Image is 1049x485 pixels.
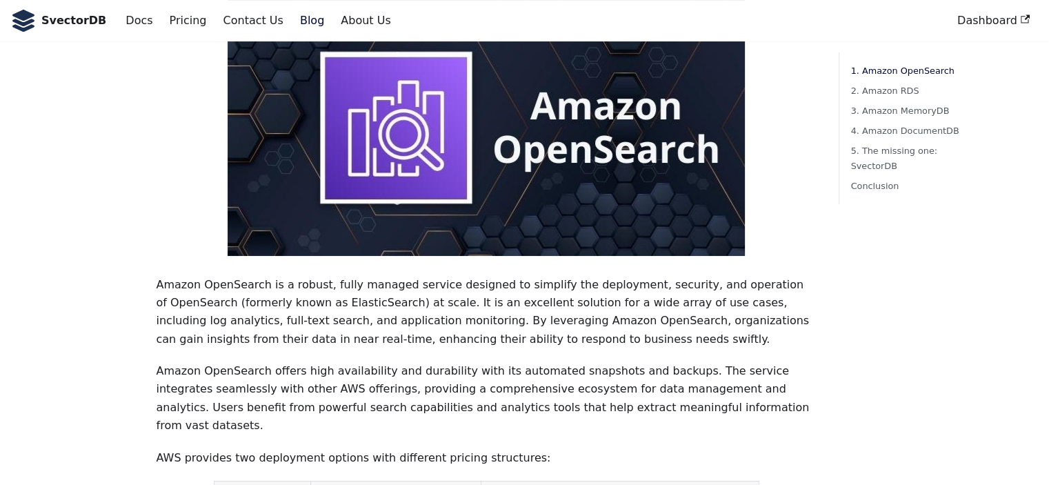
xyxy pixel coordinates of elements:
[332,9,399,32] a: About Us
[214,9,291,32] a: Contact Us
[161,9,215,32] a: Pricing
[11,10,106,32] a: SvectorDB LogoSvectorDB
[117,9,161,32] a: Docs
[850,123,963,138] a: 4. Amazon DocumentDB
[292,9,332,32] a: Blog
[850,103,963,118] a: 3. Amazon MemoryDB
[156,449,817,467] p: AWS provides two deployment options with different pricing structures:
[850,143,963,172] a: 5. The missing one: SvectorDB
[850,179,963,193] a: Conclusion
[11,10,36,32] img: SvectorDB Logo
[156,276,817,349] p: Amazon OpenSearch is a robust, fully managed service designed to simplify the deployment, securit...
[949,9,1038,32] a: Dashboard
[41,12,106,30] b: SvectorDB
[850,63,963,78] a: 1. Amazon OpenSearch
[156,362,817,435] p: Amazon OpenSearch offers high availability and durability with its automated snapshots and backup...
[850,83,963,98] a: 2. Amazon RDS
